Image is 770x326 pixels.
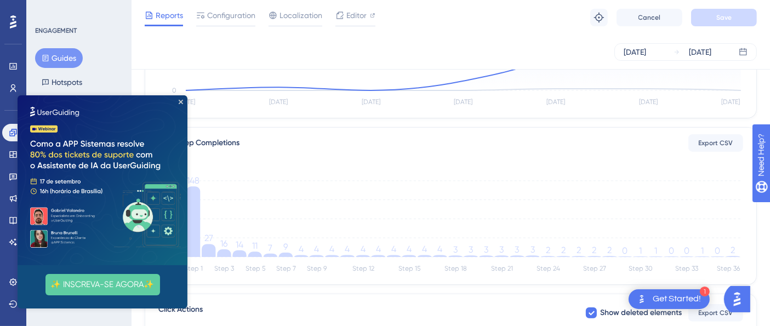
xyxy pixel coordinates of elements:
tspan: 3 [484,244,488,255]
tspan: Step 21 [491,265,513,273]
span: Show deleted elements [600,306,682,319]
tspan: 7 [268,243,272,253]
tspan: 4 [361,244,366,255]
tspan: 4 [437,244,442,255]
span: Need Help? [26,3,69,16]
tspan: 4 [376,244,381,255]
span: Configuration [207,9,255,22]
span: Click Actions [158,303,203,323]
tspan: 14 [236,239,243,250]
tspan: Step 9 [307,265,327,273]
span: Export CSV [699,139,733,147]
tspan: [DATE] [269,99,288,106]
tspan: 2 [731,245,735,255]
div: Total Step Completions [158,136,239,150]
div: Get Started! [653,293,701,305]
tspan: 4 [422,244,427,255]
tspan: 4 [329,244,334,255]
tspan: [DATE] [546,99,565,106]
tspan: 1 [701,245,704,256]
tspan: 2 [577,245,581,255]
tspan: [DATE] [454,99,473,106]
tspan: 3 [469,244,473,255]
tspan: 0 [623,245,628,256]
tspan: 4 [299,244,304,255]
tspan: Step 3 [214,265,234,273]
tspan: Step 15 [398,265,420,273]
tspan: 4 [345,244,350,255]
tspan: 11 [252,241,258,251]
div: ENGAGEMENT [35,26,77,35]
span: Localization [280,9,322,22]
button: Guides [35,48,83,68]
img: launcher-image-alternative-text [635,293,648,306]
iframe: UserGuiding AI Assistant Launcher [724,283,757,316]
div: Open Get Started! checklist, remaining modules: 1 [629,289,710,309]
span: Save [716,13,732,22]
button: Hotspots [35,72,89,92]
button: Cancel [617,9,682,26]
div: [DATE] [689,45,711,59]
tspan: 3 [499,244,504,255]
tspan: Step 30 [629,265,653,273]
tspan: 1 [639,245,642,256]
div: 1 [700,287,710,296]
button: Save [691,9,757,26]
tspan: 2 [546,245,550,255]
button: Export CSV [688,134,743,152]
tspan: 148 [187,175,199,186]
tspan: Step 1 [184,265,203,273]
tspan: 27 [204,233,213,244]
span: Export CSV [699,308,733,317]
tspan: 2 [592,245,596,255]
tspan: Step 12 [352,265,374,273]
tspan: 4 [407,244,412,255]
tspan: 4 [391,244,396,255]
tspan: [DATE] [722,99,740,106]
tspan: Step 36 [717,265,740,273]
div: Close Preview [161,4,166,9]
tspan: 16 [220,238,227,249]
tspan: 3 [531,244,535,255]
tspan: Step 24 [537,265,560,273]
tspan: 0 [684,245,689,256]
tspan: 4 [314,244,319,255]
tspan: 9 [283,242,288,252]
tspan: 1 [654,245,657,256]
tspan: 0 [669,245,674,256]
div: [DATE] [624,45,646,59]
span: Cancel [638,13,661,22]
tspan: Step 5 [246,265,265,273]
tspan: 0 [715,245,720,256]
tspan: 0 [172,87,176,94]
button: Export CSV [688,304,743,322]
span: Editor [346,9,367,22]
tspan: 2 [607,245,612,255]
tspan: 2 [561,245,566,255]
tspan: Step 7 [276,265,296,273]
tspan: Step 18 [444,265,467,273]
tspan: 3 [453,244,458,255]
tspan: 3 [515,244,520,255]
tspan: [DATE] [362,99,380,106]
tspan: Step 33 [676,265,699,273]
button: ✨ INSCREVA-SE AGORA✨ [28,179,142,200]
span: Reports [156,9,183,22]
tspan: Step 27 [583,265,606,273]
tspan: [DATE] [639,99,658,106]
